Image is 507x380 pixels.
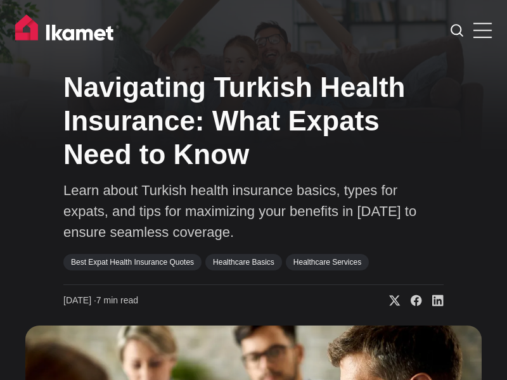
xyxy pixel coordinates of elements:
p: Learn about Turkish health insurance basics, types for expats, and tips for maximizing your benef... [63,180,444,243]
h1: Navigating Turkish Health Insurance: What Expats Need to Know [63,71,444,171]
img: Ikamet home [15,15,119,46]
a: Healthcare Services [286,254,369,270]
a: Share on X [379,294,401,307]
span: [DATE] ∙ [63,295,96,305]
a: Best Expat Health Insurance Quotes [63,254,202,270]
a: Share on Facebook [401,294,422,307]
a: Healthcare Basics [205,254,282,270]
a: Share on Linkedin [422,294,444,307]
time: 7 min read [63,294,138,307]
